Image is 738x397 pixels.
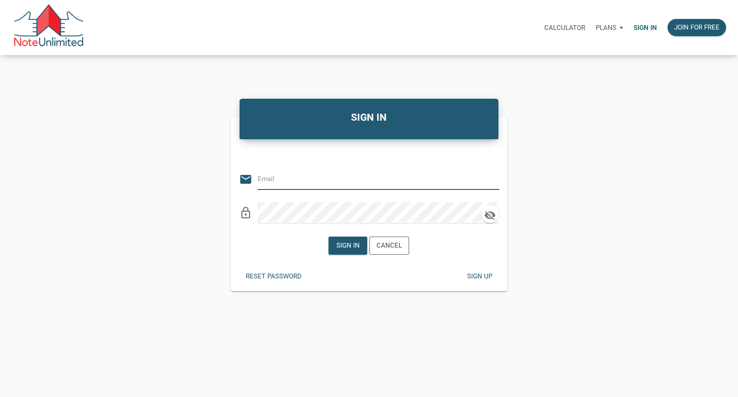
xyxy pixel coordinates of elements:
[13,4,84,51] img: NoteUnlimited
[336,241,360,251] div: Sign in
[376,241,402,251] div: Cancel
[596,24,616,32] p: Plans
[258,169,486,189] input: Email
[246,271,302,282] div: Reset password
[634,24,657,32] p: Sign in
[239,173,252,186] i: email
[668,19,726,36] button: Join for free
[590,14,628,41] a: Plans
[674,22,720,33] div: Join for free
[460,268,499,285] button: Sign up
[239,206,252,219] i: lock_outline
[544,24,585,32] p: Calculator
[369,237,409,255] button: Cancel
[239,268,308,285] button: Reset password
[539,14,590,41] a: Calculator
[662,14,731,41] a: Join for free
[590,15,628,41] button: Plans
[628,14,662,41] a: Sign in
[467,271,492,282] div: Sign up
[246,110,492,125] h4: SIGN IN
[328,237,367,255] button: Sign in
